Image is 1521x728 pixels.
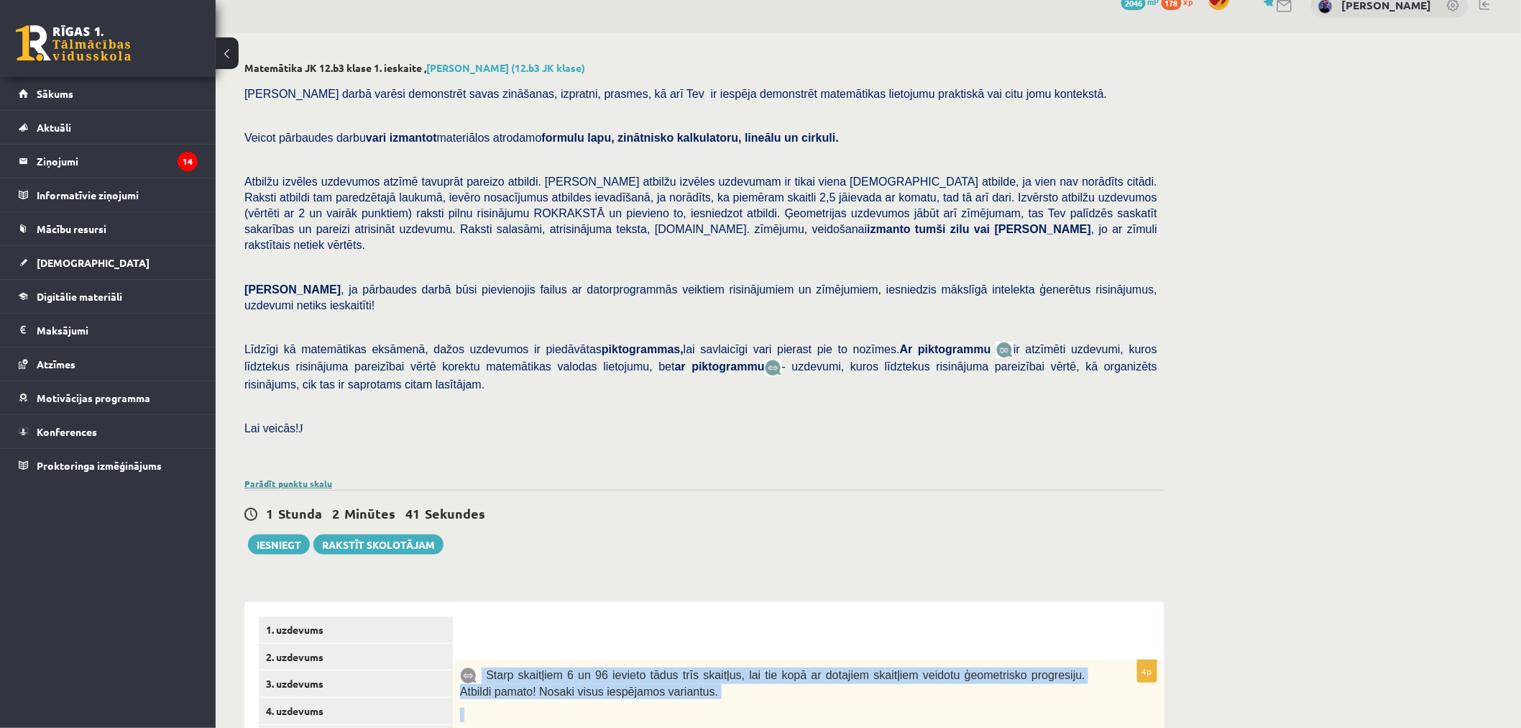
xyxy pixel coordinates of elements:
a: 1. uzdevums [259,616,452,643]
span: Sākums [37,87,73,100]
span: Starp skaitļiem 6 un 96 ievieto tādus trīs skaitļus, lai tie kopā ar dotajiem skaitļiem veidotu ģ... [460,669,1085,698]
span: , ja pārbaudes darbā būsi pievienojis failus ar datorprogrammās veiktiem risinājumiem un zīmējumi... [244,283,1157,311]
span: Līdzīgi kā matemātikas eksāmenā, dažos uzdevumos ir piedāvātas lai savlaicīgi vari pierast pie to... [244,343,996,355]
a: Informatīvie ziņojumi [19,178,198,211]
span: Digitālie materiāli [37,290,122,303]
i: 14 [178,152,198,171]
b: formulu lapu, zinātnisko kalkulatoru, lineālu un cirkuli. [542,132,839,144]
span: 1 [266,505,273,522]
a: Sākums [19,77,198,110]
a: Mācību resursi [19,212,198,245]
a: [DEMOGRAPHIC_DATA] [19,246,198,279]
img: wKvN42sLe3LLwAAAABJRU5ErkJggg== [765,360,782,376]
a: 3. uzdevums [259,670,452,697]
span: Aktuāli [37,121,71,134]
span: Atbilžu izvēles uzdevumos atzīmē tavuprāt pareizo atbildi. [PERSON_NAME] atbilžu izvēles uzdevuma... [244,176,1157,251]
span: [PERSON_NAME] [244,283,341,296]
a: Maksājumi [19,314,198,347]
a: 2. uzdevums [259,644,452,670]
span: [PERSON_NAME] darbā varēsi demonstrēt savas zināšanas, izpratni, prasmes, kā arī Tev ir iespēja d... [244,88,1107,100]
b: piktogrammas, [602,343,684,355]
a: Parādīt punktu skalu [244,478,332,489]
span: Motivācijas programma [37,391,150,404]
span: 2 [332,505,339,522]
h2: Matemātika JK 12.b3 klase 1. ieskaite , [244,62,1164,74]
body: Визуальный текстовый редактор, wiswyg-editor-user-answer-47433874184380 [14,14,681,29]
span: Stunda [278,505,322,522]
span: Konferences [37,425,97,438]
img: Balts.png [467,637,472,642]
a: Digitālie materiāli [19,280,198,313]
a: [PERSON_NAME] (12.b3 JK klase) [426,61,585,74]
span: Sekundes [425,505,485,522]
legend: Ziņojumi [37,145,198,178]
span: 41 [405,505,420,522]
b: Ar piktogrammu [900,343,991,355]
a: Rakstīt skolotājam [313,534,444,555]
span: - uzdevumi, kuros līdztekus risinājuma pareizībai vērtē, kā organizēts risinājums, cik tas ir sap... [244,360,1157,390]
span: [DEMOGRAPHIC_DATA] [37,256,150,269]
button: Iesniegt [248,534,310,555]
img: JfuEzvunn4EvwAAAAASUVORK5CYII= [996,342,1014,358]
a: Ziņojumi14 [19,145,198,178]
a: Rīgas 1. Tālmācības vidusskola [16,25,131,61]
a: Konferences [19,415,198,448]
b: vari izmantot [366,132,437,144]
span: Veicot pārbaudes darbu materiālos atrodamo [244,132,839,144]
span: Mācību resursi [37,222,106,235]
a: Atzīmes [19,347,198,381]
p: 4p [1137,660,1157,683]
a: 4. uzdevums [259,698,452,724]
b: tumši zilu vai [PERSON_NAME] [915,223,1091,235]
legend: Maksājumi [37,314,198,347]
legend: Informatīvie ziņojumi [37,178,198,211]
span: Atzīmes [37,358,75,370]
span: J [299,422,303,434]
a: Proktoringa izmēģinājums [19,449,198,482]
a: Aktuāli [19,111,198,144]
span: Proktoringa izmēģinājums [37,459,162,472]
span: Minūtes [344,505,395,522]
span: Lai veicās! [244,422,299,434]
b: ar piktogrammu [675,360,765,373]
b: izmanto [867,223,910,235]
img: 9k= [460,668,477,684]
a: Motivācijas programma [19,381,198,414]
